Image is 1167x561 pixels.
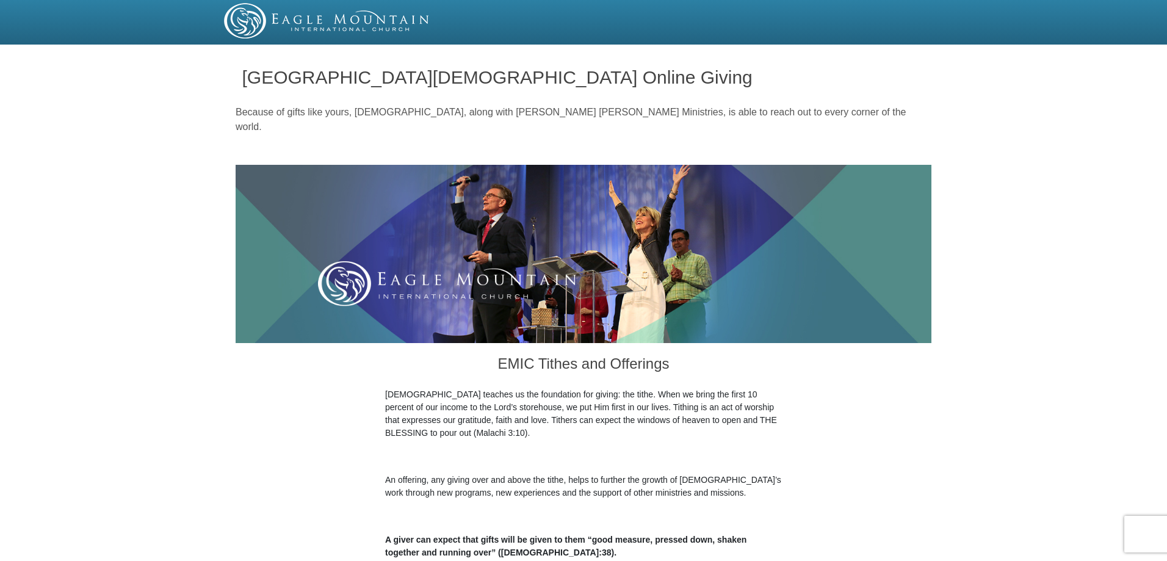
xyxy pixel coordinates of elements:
p: An offering, any giving over and above the tithe, helps to further the growth of [DEMOGRAPHIC_DAT... [385,474,782,499]
img: EMIC [224,3,430,38]
p: [DEMOGRAPHIC_DATA] teaches us the foundation for giving: the tithe. When we bring the first 10 pe... [385,388,782,440]
p: Because of gifts like yours, [DEMOGRAPHIC_DATA], along with [PERSON_NAME] [PERSON_NAME] Ministrie... [236,105,931,134]
h1: [GEOGRAPHIC_DATA][DEMOGRAPHIC_DATA] Online Giving [242,67,925,87]
h3: EMIC Tithes and Offerings [385,343,782,388]
b: A giver can expect that gifts will be given to them “good measure, pressed down, shaken together ... [385,535,746,557]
